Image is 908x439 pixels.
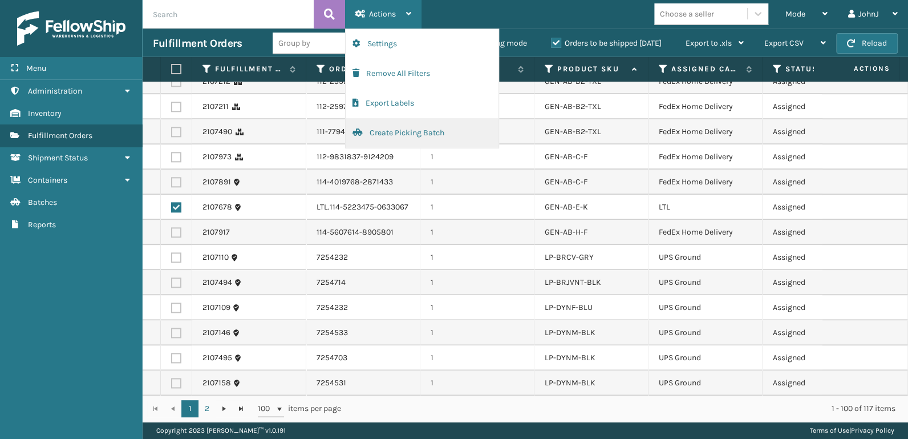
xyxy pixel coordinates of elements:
[420,295,534,320] td: 1
[306,295,420,320] td: 7254232
[306,119,420,144] td: 111-7794389-1706639
[545,202,588,212] a: GEN-AB-E-K
[329,64,398,74] label: Order Number
[817,59,897,78] span: Actions
[306,94,420,119] td: 112-2597222-0357043
[545,303,593,312] a: LP-DYNF-BLU
[215,64,284,74] label: Fulfillment Order Id
[648,345,763,370] td: UPS Ground
[763,69,877,94] td: Assigned
[648,69,763,94] td: FedEx Home Delivery
[551,38,662,48] label: Orders to be shipped [DATE]
[648,270,763,295] td: UPS Ground
[357,403,895,414] div: 1 - 100 of 117 items
[258,400,341,417] span: items per page
[202,252,229,263] a: 2107110
[346,29,498,59] button: Settings
[306,245,420,270] td: 7254232
[278,37,310,49] div: Group by
[648,370,763,396] td: UPS Ground
[545,76,601,86] a: GEN-AB-B2-TXL
[763,320,877,345] td: Assigned
[671,64,740,74] label: Assigned Carrier Service
[28,131,92,140] span: Fulfillment Orders
[648,220,763,245] td: FedEx Home Delivery
[785,9,805,19] span: Mode
[181,400,198,417] a: 1
[851,426,894,434] a: Privacy Policy
[763,119,877,144] td: Assigned
[836,33,898,54] button: Reload
[346,88,498,118] button: Export Labels
[648,119,763,144] td: FedEx Home Delivery
[202,101,229,112] a: 2107211
[420,170,534,195] td: 1
[810,422,894,439] div: |
[545,227,587,237] a: GEN-AB-H-F
[420,370,534,396] td: 1
[545,328,595,337] a: LP-DYNM-BLK
[545,353,595,363] a: LP-DYNM-BLK
[648,320,763,345] td: UPS Ground
[216,400,233,417] a: Go to the next page
[28,198,57,207] span: Batches
[202,302,230,313] a: 2107109
[220,404,229,413] span: Go to the next page
[420,195,534,220] td: 1
[420,220,534,245] td: 1
[764,38,804,48] span: Export CSV
[763,370,877,396] td: Assigned
[648,144,763,170] td: FedEx Home Delivery
[763,345,877,370] td: Assigned
[763,144,877,170] td: Assigned
[202,76,230,87] a: 2107212
[202,377,231,389] a: 2107158
[258,403,275,414] span: 100
[648,170,763,195] td: FedEx Home Delivery
[420,345,534,370] td: 1
[785,64,854,74] label: Status
[346,118,498,148] button: Create Picking Batch
[686,38,732,48] span: Export to .xls
[763,295,877,320] td: Assigned
[648,195,763,220] td: LTL
[28,86,82,96] span: Administration
[369,9,396,19] span: Actions
[648,94,763,119] td: FedEx Home Delivery
[202,227,230,238] a: 2107917
[202,176,231,188] a: 2107891
[153,37,242,50] h3: Fulfillment Orders
[202,327,230,339] a: 2107146
[420,270,534,295] td: 1
[306,170,420,195] td: 114-4019768-2871433
[233,400,250,417] a: Go to the last page
[306,195,420,220] td: LTL.114-5223475-0633067
[420,320,534,345] td: 1
[156,422,286,439] p: Copyright 2023 [PERSON_NAME]™ v 1.0.191
[202,202,232,213] a: 2107678
[306,370,420,396] td: 7254531
[202,151,232,163] a: 2107973
[545,152,587,162] a: GEN-AB-C-F
[763,220,877,245] td: Assigned
[648,245,763,270] td: UPS Ground
[763,195,877,220] td: Assigned
[763,170,877,195] td: Assigned
[306,220,420,245] td: 114-5607614-8905801
[306,69,420,94] td: 112-2597222-0357043
[545,378,595,388] a: LP-DYNM-BLK
[26,63,46,73] span: Menu
[545,127,601,136] a: GEN-AB-B2-TXL
[28,220,56,229] span: Reports
[237,404,246,413] span: Go to the last page
[763,94,877,119] td: Assigned
[420,245,534,270] td: 1
[306,320,420,345] td: 7254533
[306,144,420,170] td: 112-9831837-9124209
[545,102,601,111] a: GEN-AB-B2-TXL
[202,277,232,288] a: 2107494
[763,270,877,295] td: Assigned
[346,59,498,88] button: Remove All Filters
[810,426,849,434] a: Terms of Use
[545,177,587,187] a: GEN-AB-C-F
